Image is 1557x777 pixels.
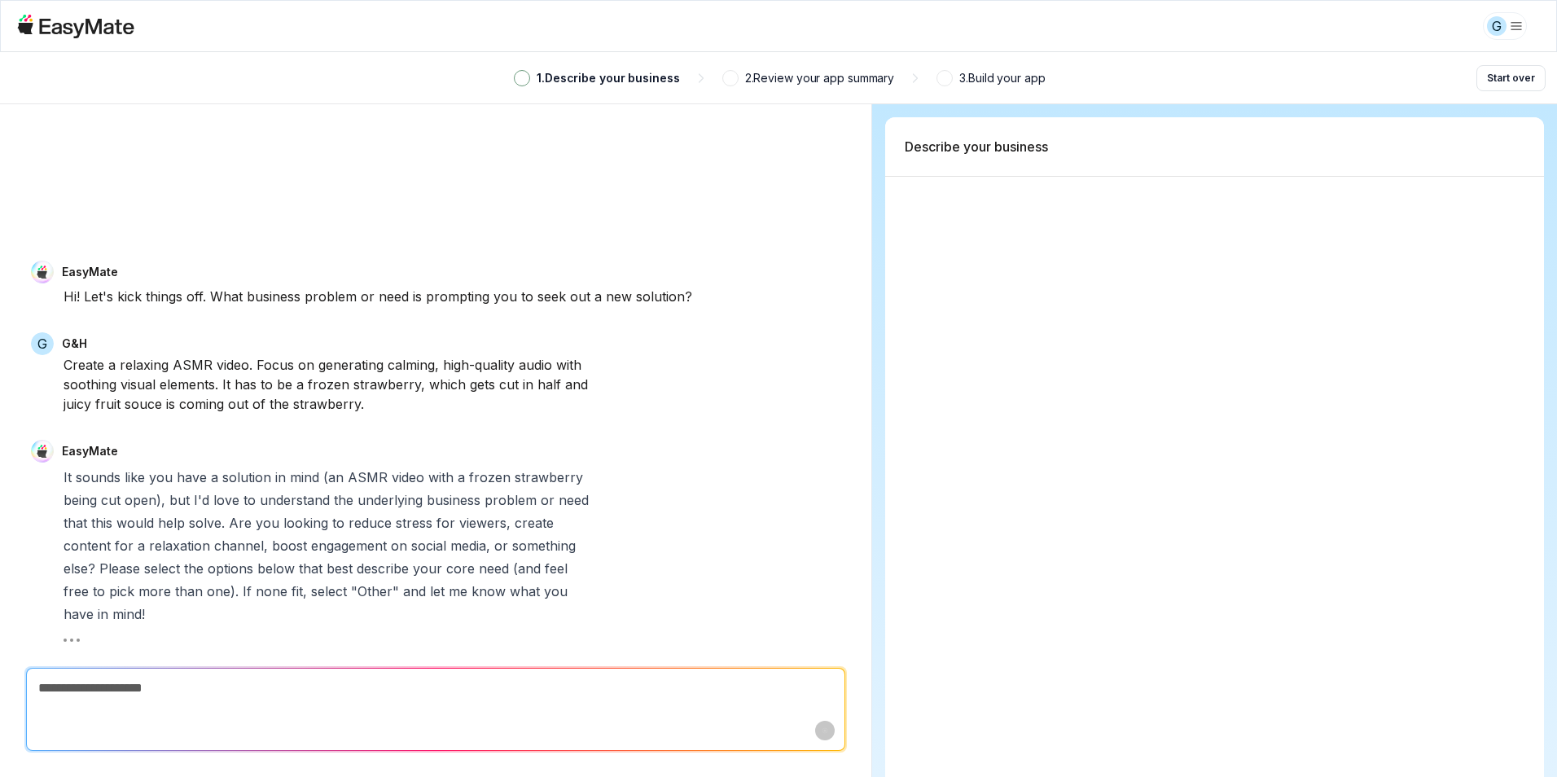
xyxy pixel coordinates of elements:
[76,466,121,489] span: sounds
[357,489,423,511] span: underlying
[149,466,173,489] span: you
[257,557,295,580] span: below
[189,511,225,534] span: solve.
[138,580,171,603] span: more
[175,580,203,603] span: than
[327,557,353,580] span: best
[31,261,54,283] img: EasyMate Avatar
[115,534,134,557] span: for
[64,466,72,489] span: It
[64,287,840,306] div: Hi! Let's kick things off. What business problem or need is prompting you to seek out a new solut...
[537,69,680,87] p: 1 . Describe your business
[428,466,454,489] span: with
[93,580,105,603] span: to
[545,557,568,580] span: feel
[31,440,54,463] img: EasyMate Avatar
[194,489,209,511] span: I'd
[64,603,94,626] span: have
[299,557,322,580] span: that
[430,580,445,603] span: let
[357,557,409,580] span: describe
[64,534,111,557] span: content
[292,580,307,603] span: fit,
[392,466,424,489] span: video
[213,489,239,511] span: love
[184,557,204,580] span: the
[1487,16,1507,36] div: G
[211,466,218,489] span: a
[138,534,145,557] span: a
[109,580,134,603] span: pick
[243,489,256,511] span: to
[427,489,480,511] span: business
[158,511,185,534] span: help
[125,489,165,511] span: open),
[396,511,432,534] span: stress
[64,580,89,603] span: free
[469,466,511,489] span: frozen
[207,580,239,603] span: one).
[101,489,121,511] span: cut
[512,534,576,557] span: something
[1476,65,1546,91] button: Start over
[256,511,279,534] span: you
[62,336,87,352] p: G&H
[959,69,1045,87] p: 3 . Build your app
[471,580,506,603] span: know
[64,557,95,580] span: else?
[260,489,330,511] span: understand
[541,489,555,511] span: or
[290,466,319,489] span: mind
[116,511,154,534] span: would
[64,355,593,414] div: Create a relaxing ASMR video. Focus on generating calming, high-quality audio with soothing visua...
[485,489,537,511] span: problem
[403,580,426,603] span: and
[31,332,54,355] span: G
[222,466,271,489] span: solution
[64,511,87,534] span: that
[62,443,118,459] p: EasyMate
[149,534,210,557] span: relaxation
[283,511,328,534] span: looking
[112,603,145,626] span: mind!
[413,557,442,580] span: your
[311,534,387,557] span: engagement
[348,466,388,489] span: ASMR
[169,489,190,511] span: but
[513,557,541,580] span: (and
[125,466,145,489] span: like
[411,534,446,557] span: social
[144,557,180,580] span: select
[323,466,344,489] span: (an
[436,511,455,534] span: for
[243,580,252,603] span: If
[214,534,268,557] span: channel,
[275,466,286,489] span: in
[332,511,344,534] span: to
[559,489,589,511] span: need
[351,580,399,603] span: "Other"
[446,557,475,580] span: core
[349,511,392,534] span: reduce
[208,557,253,580] span: options
[256,580,287,603] span: none
[391,534,407,557] span: on
[98,603,108,626] span: in
[459,511,511,534] span: viewers,
[905,137,1048,156] p: Describe your business
[272,534,307,557] span: boost
[510,580,540,603] span: what
[458,466,465,489] span: a
[334,489,353,511] span: the
[449,580,467,603] span: me
[62,264,118,280] p: EasyMate
[177,466,207,489] span: have
[515,511,554,534] span: create
[745,69,895,87] p: 2 . Review your app summary
[64,489,97,511] span: being
[311,580,347,603] span: select
[91,511,112,534] span: this
[450,534,490,557] span: media,
[515,466,583,489] span: strawberry
[229,511,252,534] span: Are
